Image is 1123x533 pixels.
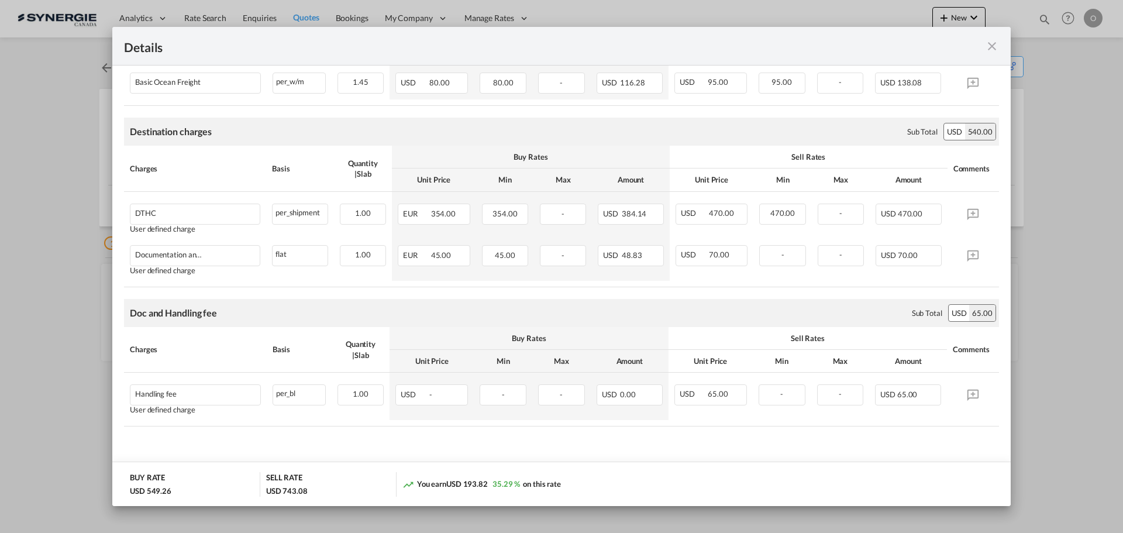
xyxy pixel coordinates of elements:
[771,77,792,87] span: 95.00
[670,169,754,191] th: Unit Price
[135,390,177,398] div: Handling fee
[493,78,514,87] span: 80.00
[492,209,517,218] span: 354.00
[12,12,862,63] body: Editor, editor6
[429,78,450,87] span: 80.00
[811,350,870,373] th: Max
[266,486,308,496] div: USD 743.08
[881,250,896,260] span: USD
[591,350,669,373] th: Amount
[401,390,428,399] span: USD
[949,305,970,321] div: USD
[708,77,728,87] span: 95.00
[401,78,428,87] span: USD
[446,479,488,489] span: USD 193.82
[402,479,414,490] md-icon: icon-trending-up
[355,208,371,218] span: 1.00
[907,126,938,137] div: Sub Total
[273,204,328,219] div: per_shipment
[272,163,328,174] div: Basis
[273,385,325,400] div: per_bl
[130,486,171,496] div: USD 549.26
[897,78,922,87] span: 138.08
[12,51,862,64] p: --------------------------------------------------
[390,350,474,373] th: Unit Price
[622,250,642,260] span: 48.83
[897,390,918,399] span: 65.00
[403,209,429,218] span: EUR
[135,250,205,259] div: Documentation and Handling
[130,344,261,355] div: Charges
[602,390,619,399] span: USD
[398,152,664,162] div: Buy Rates
[273,344,326,355] div: Basis
[603,250,620,260] span: USD
[985,39,999,53] md-icon: icon-close fg-AAA8AD m-0 cursor
[812,169,870,191] th: Max
[12,32,862,44] p: Back-up GLOBUS - [URL][DOMAIN_NAME]
[708,389,728,398] span: 65.00
[603,209,620,218] span: USD
[753,350,811,373] th: Min
[947,327,999,373] th: Comments
[502,390,505,399] span: -
[429,390,432,399] span: -
[353,389,368,398] span: 1.00
[130,472,165,486] div: BUY RATE
[12,12,862,103] body: Editor, editor4
[392,169,476,191] th: Unit Price
[780,389,783,398] span: -
[948,146,999,191] th: Comments
[124,39,911,53] div: Details
[474,350,532,373] th: Min
[355,250,371,259] span: 1.00
[676,152,942,162] div: Sell Rates
[592,169,670,191] th: Amount
[680,389,707,398] span: USD
[620,78,645,87] span: 116.28
[532,350,591,373] th: Max
[560,78,563,87] span: -
[12,12,862,24] p: Main conversation with the client - [URL][DOMAIN_NAME]
[770,208,795,218] span: 470.00
[869,350,947,373] th: Amount
[602,78,619,87] span: USD
[561,250,564,260] span: -
[273,73,325,88] div: per_w/m
[709,250,729,259] span: 70.00
[130,266,260,275] div: User defined charge
[273,246,328,260] div: flat
[130,125,212,138] div: Destination charges
[560,390,563,399] span: -
[130,307,217,319] div: Doc and Handling fee
[337,339,384,360] div: Quantity | Slab
[669,350,753,373] th: Unit Price
[969,305,995,321] div: 65.00
[12,12,862,24] p: PO
[340,158,386,179] div: Quantity | Slab
[753,169,811,191] th: Min
[880,78,895,87] span: USD
[681,208,708,218] span: USD
[12,32,862,44] p: 25 cartons - 250kgs - 1.45cbm
[431,250,452,260] span: 45.00
[112,27,1011,507] md-dialog: Port of ...
[476,169,534,191] th: Min
[395,333,662,343] div: Buy Rates
[839,77,842,87] span: -
[709,208,733,218] span: 470.00
[492,479,520,489] span: 35.29 %
[880,390,895,399] span: USD
[620,390,636,399] span: 0.00
[561,209,564,218] span: -
[881,209,896,218] span: USD
[495,250,515,260] span: 45.00
[12,12,862,24] body: Editor, editor5
[534,169,592,191] th: Max
[135,209,156,218] div: DTHC
[402,479,561,491] div: You earn on this rate
[944,123,965,140] div: USD
[12,71,862,83] p: Subject to Warehouse charges at destination
[23,13,44,22] strong: 81943
[681,250,708,259] span: USD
